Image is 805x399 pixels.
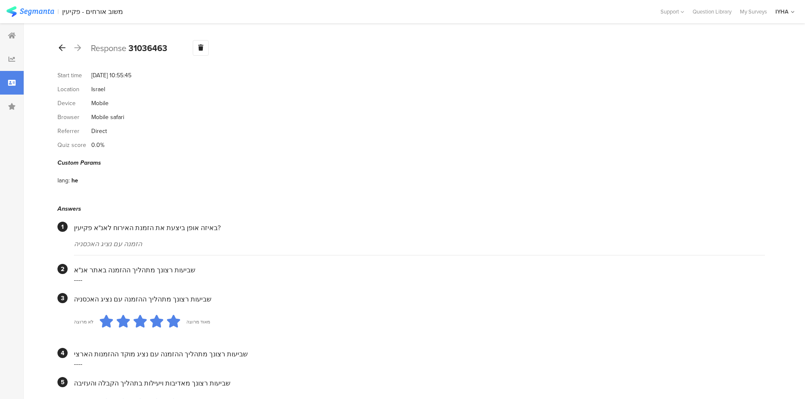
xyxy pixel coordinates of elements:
[74,294,765,304] div: שביעות רצונך מתהליך ההזמנה עם נציג האכסניה
[6,6,54,17] img: segmanta logo
[736,8,771,16] a: My Surveys
[57,127,91,136] div: Referrer
[74,239,765,249] div: הזמנה עם נציג האכסניה
[74,275,765,285] div: ----
[660,5,684,18] div: Support
[57,158,765,167] div: Custom Params
[91,113,124,122] div: Mobile safari
[57,222,68,232] div: 1
[57,113,91,122] div: Browser
[74,223,765,233] div: באיזה אופן ביצעת את הזמנת האירוח לאנ"א פקיעין?
[91,71,131,80] div: [DATE] 10:55:45
[775,8,789,16] div: IYHA
[62,8,123,16] div: משוב אורחים - פקיעין
[57,85,91,94] div: Location
[91,141,104,149] div: 0.0%
[74,349,765,359] div: שביעות רצונך מתהליך ההזמנה עם נציג מוקד ההזמנות הארצי
[57,176,71,185] div: lang:
[74,378,765,388] div: שביעות רצונך מאדיבות ויעילות בתהליך הקבלה והעזיבה
[57,99,91,108] div: Device
[186,318,210,325] div: מאוד מרוצה
[128,42,167,54] b: 31036463
[74,265,765,275] div: שביעות רצונך מתהליך ההזמנה באתר אנ"א
[57,377,68,387] div: 5
[688,8,736,16] a: Question Library
[57,71,91,80] div: Start time
[74,318,93,325] div: לא מרוצה
[57,348,68,358] div: 4
[57,141,91,149] div: Quiz score
[91,127,107,136] div: Direct
[71,176,78,185] div: he
[57,7,59,16] div: |
[91,99,109,108] div: Mobile
[74,359,765,369] div: ----
[91,42,126,54] span: Response
[57,204,765,213] div: Answers
[57,264,68,274] div: 2
[57,293,68,303] div: 3
[91,85,105,94] div: Israel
